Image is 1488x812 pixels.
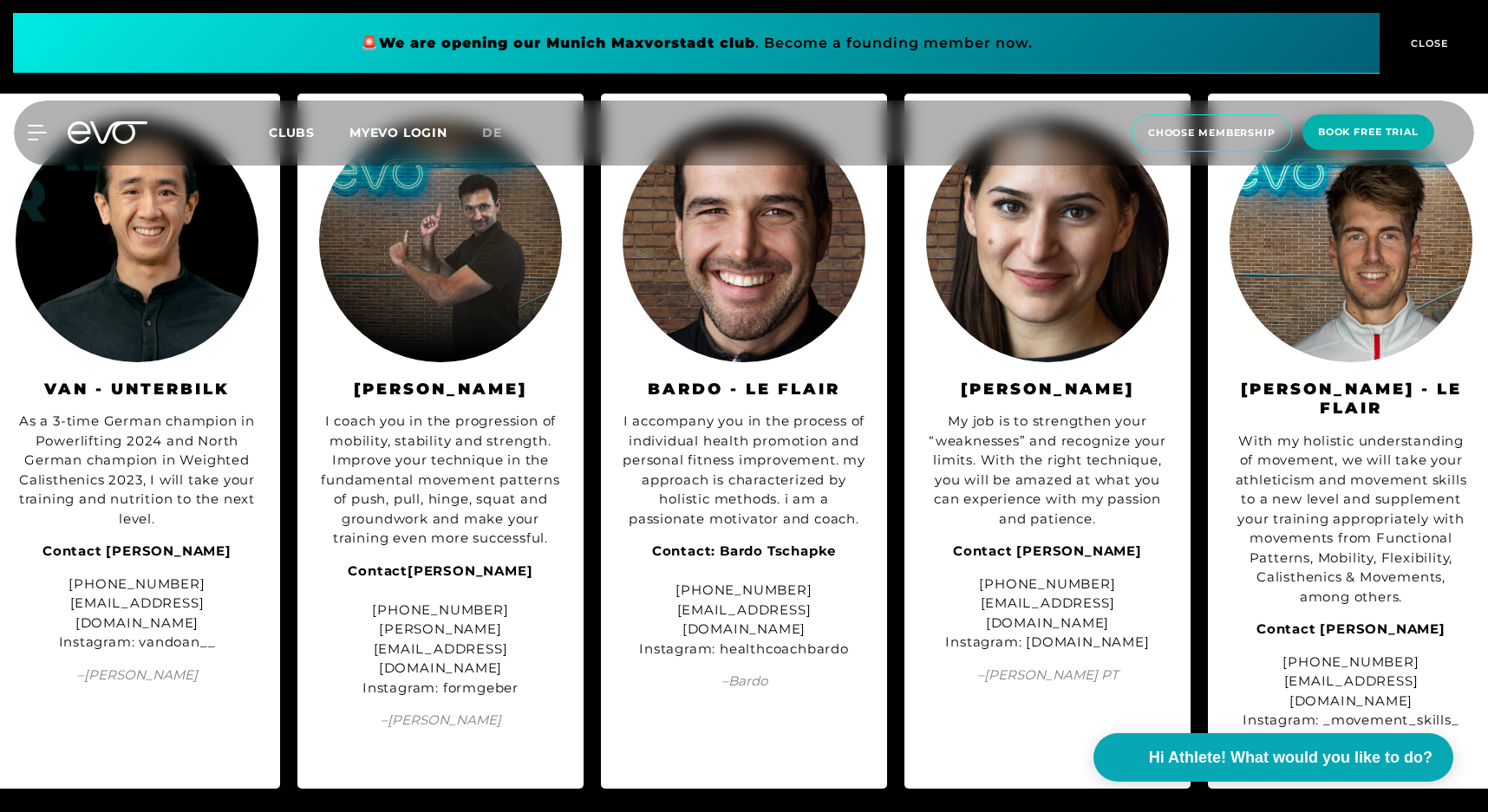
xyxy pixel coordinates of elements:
[623,542,865,659] div: [PHONE_NUMBER] [EMAIL_ADDRESS][DOMAIN_NAME] Instagram: healthcoachbardo
[16,120,258,362] img: Van Doan
[1256,620,1446,637] strong: Contact [PERSON_NAME]
[926,666,1169,685] span: – [PERSON_NAME] PT
[1230,432,1472,607] div: With my holistic understanding of movement, we will take your athleticism and movement skills to ...
[349,125,447,140] a: MYEVO LOGIN
[319,412,562,549] div: I coach you in the progression of mobility, stability and strength. Improve your technique in the...
[1318,125,1419,140] span: book free trial
[623,412,865,529] div: I accompany you in the process of individual health promotion and personal fitness improvement. m...
[482,123,523,143] a: de
[348,562,408,579] strong: Contact
[623,380,865,400] h3: Bardo - Le Flair
[623,672,865,692] span: – Bardo
[482,125,502,140] span: de
[16,380,258,400] h3: VAN - UNTERBILK
[16,412,258,529] div: As a 3-time German champion in Powerlifting 2024 and North German champion in Weighted Calistheni...
[1148,126,1276,140] span: choose membership
[926,120,1169,362] img: Nathalie PT
[953,542,1142,559] strong: Contact [PERSON_NAME]
[319,120,562,362] img: Matthias
[1230,653,1472,731] div: [PHONE_NUMBER] [EMAIL_ADDRESS][DOMAIN_NAME] Instagram: _movement_skills_
[1297,114,1439,152] a: book free trial
[42,542,232,559] strong: Contact [PERSON_NAME]
[623,120,865,362] img: Bardo
[1126,114,1297,152] a: choose membership
[16,666,258,685] span: – [PERSON_NAME]
[269,125,315,140] span: Clubs
[319,562,562,698] div: [PHONE_NUMBER] [PERSON_NAME][EMAIL_ADDRESS][DOMAIN_NAME] Instagram: formgeber
[319,711,562,731] span: – [PERSON_NAME]
[1406,36,1449,51] span: CLOSE
[1093,733,1453,782] button: Hi Athlete! What would you like to do?
[652,542,836,559] strong: Contact: Bardo Tschapke
[408,562,532,579] strong: [PERSON_NAME]
[1230,380,1472,419] h3: [PERSON_NAME] - Le Flair
[926,575,1169,653] div: [PHONE_NUMBER] [EMAIL_ADDRESS][DOMAIN_NAME] Instagram: [DOMAIN_NAME]
[926,412,1169,529] div: My job is to strengthen your “weaknesses” and recognize your limits. With the right technique, yo...
[269,124,349,140] a: Clubs
[1230,120,1472,362] img: Alexander PT
[319,380,562,400] h3: [PERSON_NAME]
[1380,13,1475,74] button: CLOSE
[926,380,1169,400] h3: [PERSON_NAME]
[1149,746,1433,770] span: Hi Athlete! What would you like to do?
[16,575,258,653] div: [PHONE_NUMBER] [EMAIL_ADDRESS][DOMAIN_NAME] Instagram: vandoan__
